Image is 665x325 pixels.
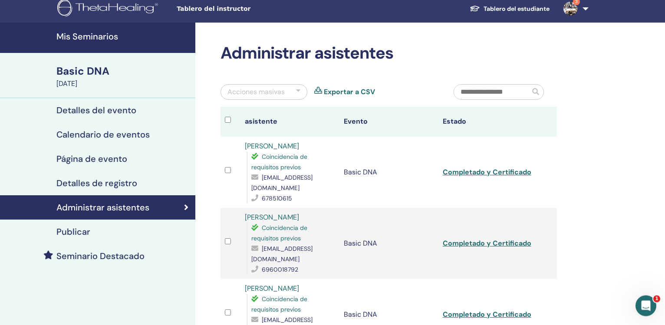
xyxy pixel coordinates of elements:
[470,5,480,12] img: graduation-cap-white.svg
[563,2,577,16] img: default.jpg
[221,43,557,63] h2: Administrar asistentes
[56,251,145,261] h4: Seminario Destacado
[56,202,149,213] h4: Administrar asistentes
[251,174,313,192] span: [EMAIL_ADDRESS][DOMAIN_NAME]
[56,31,190,42] h4: Mis Seminarios
[251,224,307,242] span: Coincidencia de requisitos previos
[56,227,90,237] h4: Publicar
[251,245,313,263] span: [EMAIL_ADDRESS][DOMAIN_NAME]
[56,79,190,89] div: [DATE]
[245,141,299,151] a: [PERSON_NAME]
[245,213,299,222] a: [PERSON_NAME]
[324,87,375,97] a: Exportar a CSV
[227,87,285,97] div: Acciones masivas
[51,64,195,89] a: Basic DNA[DATE]
[653,295,660,302] span: 1
[56,178,137,188] h4: Detalles de registro
[251,153,307,171] span: Coincidencia de requisitos previos
[262,194,292,202] span: 678510615
[339,208,438,279] td: Basic DNA
[245,284,299,293] a: [PERSON_NAME]
[339,107,438,137] th: Evento
[443,239,531,248] a: Completado y Certificado
[262,266,298,273] span: 6960018792
[177,4,307,13] span: Tablero del instructor
[56,64,190,79] div: Basic DNA
[240,107,339,137] th: asistente
[56,129,150,140] h4: Calendario de eventos
[56,154,127,164] h4: Página de evento
[443,167,531,177] a: Completado y Certificado
[339,137,438,208] td: Basic DNA
[443,310,531,319] a: Completado y Certificado
[251,295,307,313] span: Coincidencia de requisitos previos
[635,295,656,316] iframe: Intercom live chat
[438,107,537,137] th: Estado
[56,105,136,115] h4: Detalles del evento
[463,1,556,17] a: Tablero del estudiante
